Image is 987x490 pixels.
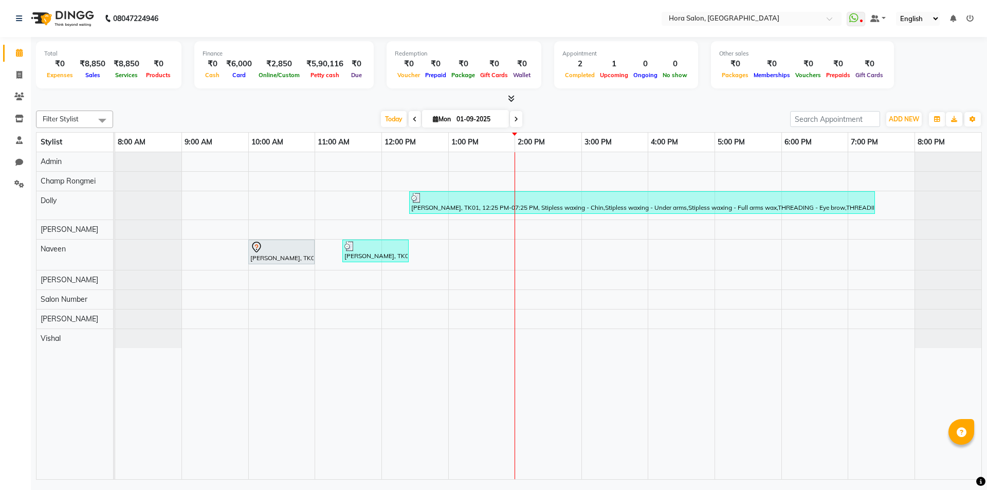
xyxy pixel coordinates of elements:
a: 7:00 PM [848,135,881,150]
div: ₹0 [449,58,478,70]
span: Sales [83,71,103,79]
a: 6:00 PM [782,135,814,150]
div: ₹0 [203,58,222,70]
span: Upcoming [597,71,631,79]
span: Packages [719,71,751,79]
div: ₹0 [395,58,423,70]
span: Vishal [41,334,61,343]
span: Card [230,71,248,79]
a: 8:00 AM [115,135,148,150]
input: Search Appointment [790,111,880,127]
a: 12:00 PM [382,135,418,150]
span: Gift Cards [478,71,510,79]
span: [PERSON_NAME] [41,314,98,323]
div: ₹0 [751,58,793,70]
div: Finance [203,49,365,58]
a: 4:00 PM [648,135,681,150]
div: ₹5,90,116 [302,58,348,70]
div: ₹8,850 [76,58,109,70]
a: 9:00 AM [182,135,215,150]
img: logo [26,4,97,33]
a: 5:00 PM [715,135,747,150]
div: 0 [631,58,660,70]
span: Salon Number [41,295,87,304]
div: 1 [597,58,631,70]
span: Online/Custom [256,71,302,79]
a: 8:00 PM [915,135,947,150]
div: [PERSON_NAME], TK01, 11:25 AM-12:25 PM, BASIC COLOUR WOMEN - Long [343,241,408,261]
span: Cash [203,71,222,79]
span: Champ Rongmei [41,176,96,186]
div: 0 [660,58,690,70]
span: [PERSON_NAME] [41,225,98,234]
div: ₹6,000 [222,58,256,70]
div: ₹0 [719,58,751,70]
span: Products [143,71,173,79]
div: ₹0 [853,58,886,70]
input: 2025-09-01 [453,112,505,127]
div: ₹0 [793,58,824,70]
iframe: chat widget [944,449,977,480]
div: Redemption [395,49,533,58]
span: Services [113,71,140,79]
span: Vouchers [793,71,824,79]
span: Petty cash [308,71,342,79]
div: 2 [562,58,597,70]
span: Prepaid [423,71,449,79]
span: No show [660,71,690,79]
a: 10:00 AM [249,135,286,150]
span: Admin [41,157,62,166]
div: ₹8,850 [109,58,143,70]
div: [PERSON_NAME], TK02, 10:00 AM-11:00 AM, HAIR CUT MEN - Top stylist [249,241,314,263]
div: Total [44,49,173,58]
span: Package [449,71,478,79]
span: Mon [430,115,453,123]
div: Appointment [562,49,690,58]
span: Completed [562,71,597,79]
span: ADD NEW [889,115,919,123]
div: ₹0 [348,58,365,70]
div: ₹0 [510,58,533,70]
span: Voucher [395,71,423,79]
span: Naveen ‪ [41,244,68,253]
span: Gift Cards [853,71,886,79]
div: [PERSON_NAME], TK01, 12:25 PM-07:25 PM, Stipless waxing - Chin,Stipless waxing - Under arms,Stipl... [410,193,874,212]
a: 1:00 PM [449,135,481,150]
span: Prepaids [824,71,853,79]
b: 08047224946 [113,4,158,33]
div: ₹0 [143,58,173,70]
a: 3:00 PM [582,135,614,150]
span: Ongoing [631,71,660,79]
a: 2:00 PM [515,135,547,150]
span: Due [349,71,364,79]
span: Expenses [44,71,76,79]
span: Stylist [41,137,62,147]
a: 11:00 AM [315,135,352,150]
span: Memberships [751,71,793,79]
div: ₹0 [423,58,449,70]
div: ₹2,850 [256,58,302,70]
span: Today [381,111,407,127]
div: ₹0 [478,58,510,70]
div: Other sales [719,49,886,58]
span: Dolly [41,196,57,205]
span: [PERSON_NAME] [41,275,98,284]
span: Filter Stylist [43,115,79,123]
div: ₹0 [44,58,76,70]
span: Wallet [510,71,533,79]
div: ₹0 [824,58,853,70]
button: ADD NEW [886,112,922,126]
